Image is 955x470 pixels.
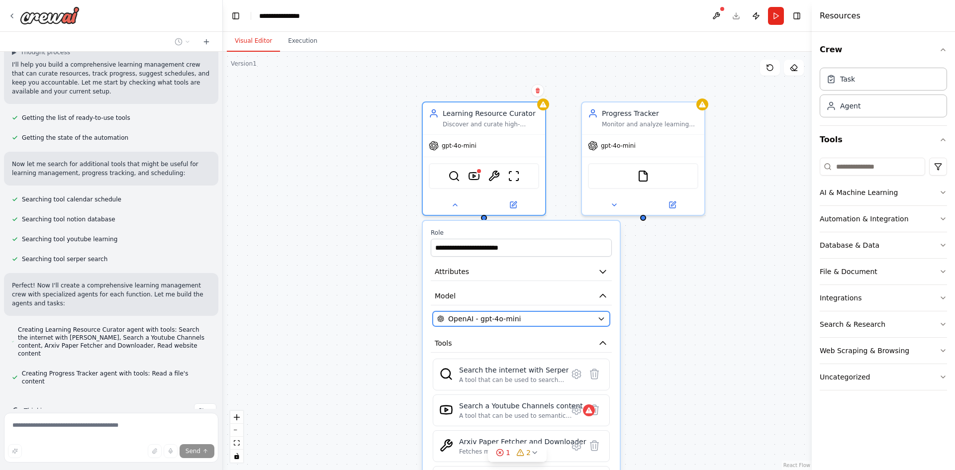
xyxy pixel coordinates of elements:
div: Fetches metadata from [GEOGRAPHIC_DATA] based on a search query and optionally downloads PDFs. [459,448,586,456]
button: Uncategorized [820,364,947,390]
div: Version 1 [231,60,257,68]
div: Tools [820,154,947,398]
span: Thinking... [24,407,55,415]
button: Delete node [531,84,544,97]
span: Searching tool notion database [22,215,115,223]
p: I'll help you build a comprehensive learning management crew that can curate resources, track pro... [12,60,210,96]
button: 12 [488,444,547,462]
div: Progress TrackerMonitor and analyze learning progress across different {subject} topics, track co... [581,101,705,216]
button: Configure tool [568,401,585,419]
button: toggle interactivity [230,450,243,463]
button: Model [431,287,612,305]
button: Crew [820,36,947,64]
button: Execution [280,31,325,52]
div: Monitor and analyze learning progress across different {subject} topics, track completion rates, ... [602,120,698,128]
button: Upload files [148,444,162,458]
span: 1 [506,448,510,458]
div: Uncategorized [820,372,870,382]
div: React Flow controls [230,411,243,463]
span: Attributes [435,267,469,277]
button: zoom in [230,411,243,424]
nav: breadcrumb [259,11,309,21]
button: Delete tool [585,365,603,383]
button: zoom out [230,424,243,437]
img: SerperDevTool [439,367,453,381]
img: ArxivPaperTool [439,439,453,453]
button: Automation & Integration [820,206,947,232]
button: OpenAI - gpt-4o-mini [433,311,610,326]
img: YoutubeChannelSearchTool [439,403,453,417]
button: Improve this prompt [8,444,22,458]
div: Agent [840,101,860,111]
span: Send [186,447,200,455]
img: ScrapeWebsiteTool [508,170,520,182]
span: Creating Learning Resource Curator agent with tools: Search the internet with [PERSON_NAME], Sear... [18,326,210,358]
div: Discover and curate high-quality learning resources for {subject} topics, including online course... [443,120,539,128]
button: Search & Research [820,311,947,337]
button: Configure tool [568,437,585,455]
span: Getting the state of the automation [22,134,128,142]
button: Send [180,444,214,458]
div: Search & Research [820,319,885,329]
div: Database & Data [820,240,879,250]
div: File & Document [820,267,877,277]
div: Crew [820,64,947,125]
div: Progress Tracker [602,108,698,118]
span: Searching tool calendar schedule [22,195,121,203]
span: Searching tool serper search [22,255,107,263]
p: Perfect! Now I'll create a comprehensive learning management crew with specialized agents for eac... [12,281,210,308]
span: Tools [435,338,452,348]
button: Start a new chat [198,36,214,48]
h4: Resources [820,10,860,22]
button: Open in side panel [485,199,541,211]
span: Stop [198,407,212,415]
div: Search the internet with Serper [459,365,569,375]
span: gpt-4o-mini [442,142,477,150]
div: AI & Machine Learning [820,188,898,197]
button: fit view [230,437,243,450]
button: Tools [431,334,612,353]
img: YoutubeChannelSearchTool [468,170,480,182]
p: Now let me search for additional tools that might be useful for learning management, progress tra... [12,160,210,178]
img: FileReadTool [637,170,649,182]
img: ArxivPaperTool [488,170,500,182]
img: Logo [20,6,80,24]
div: Learning Resource Curator [443,108,539,118]
button: Configure tool [568,365,585,383]
div: Learning Resource CuratorDiscover and curate high-quality learning resources for {subject} topics... [422,101,546,216]
span: 2 [526,448,531,458]
span: Thought process [20,48,70,56]
span: Searching tool youtube learning [22,235,117,243]
button: Hide right sidebar [790,9,804,23]
span: Model [435,291,456,301]
label: Role [431,229,612,237]
button: Web Scraping & Browsing [820,338,947,364]
button: Attributes [431,263,612,281]
button: Click to speak your automation idea [164,444,178,458]
button: Hide left sidebar [229,9,243,23]
button: Tools [820,126,947,154]
button: Stop [194,403,216,418]
button: File & Document [820,259,947,284]
button: Open in side panel [644,199,700,211]
button: Integrations [820,285,947,311]
div: Search a Youtube Channels content [459,401,583,411]
img: SerperDevTool [448,170,460,182]
button: Visual Editor [227,31,280,52]
div: A tool that can be used to semantic search a query from a Youtube Channels content. [459,412,583,420]
button: Switch to previous chat [171,36,194,48]
div: A tool that can be used to search the internet with a search_query. Supports different search typ... [459,376,569,384]
div: Integrations [820,293,861,303]
div: Web Scraping & Browsing [820,346,909,356]
button: Delete tool [585,437,603,455]
span: Getting the list of ready-to-use tools [22,114,130,122]
div: Arxiv Paper Fetcher and Downloader [459,437,586,447]
button: ▶Thought process [12,48,70,56]
span: ▶ [12,48,16,56]
button: AI & Machine Learning [820,180,947,205]
div: Task [840,74,855,84]
button: Database & Data [820,232,947,258]
button: Delete tool [585,401,603,419]
span: gpt-4o-mini [601,142,636,150]
span: OpenAI - gpt-4o-mini [448,314,521,324]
